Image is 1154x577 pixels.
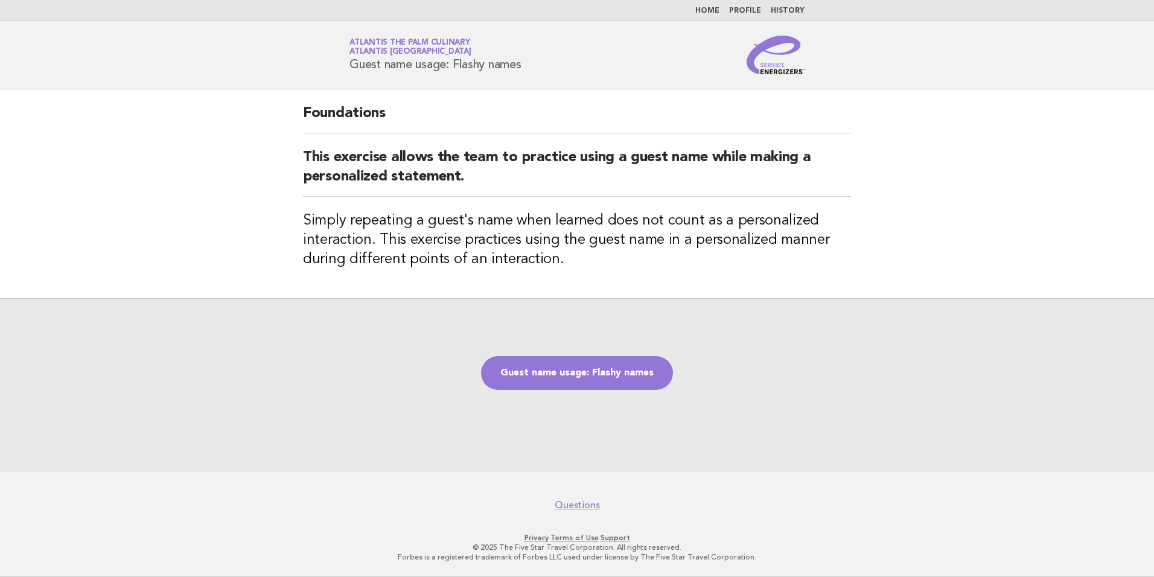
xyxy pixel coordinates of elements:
[601,534,630,542] a: Support
[303,211,851,269] h3: Simply repeating a guest's name when learned does not count as a personalized interaction. This e...
[349,39,471,56] a: Atlantis The Palm CulinaryAtlantis [GEOGRAPHIC_DATA]
[349,48,471,56] span: Atlantis [GEOGRAPHIC_DATA]
[303,104,851,133] h2: Foundations
[695,7,719,14] a: Home
[524,534,549,542] a: Privacy
[729,7,761,14] a: Profile
[555,499,600,511] a: Questions
[771,7,805,14] a: History
[349,39,521,71] h1: Guest name usage: Flashy names
[747,36,805,74] img: Service Energizers
[303,148,851,197] h2: This exercise allows the team to practice using a guest name while making a personalized statement.
[550,534,599,542] a: Terms of Use
[208,543,946,552] p: © 2025 The Five Star Travel Corporation. All rights reserved.
[208,533,946,543] p: · ·
[208,552,946,562] p: Forbes is a registered trademark of Forbes LLC used under license by The Five Star Travel Corpora...
[481,356,673,390] a: Guest name usage: Flashy names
